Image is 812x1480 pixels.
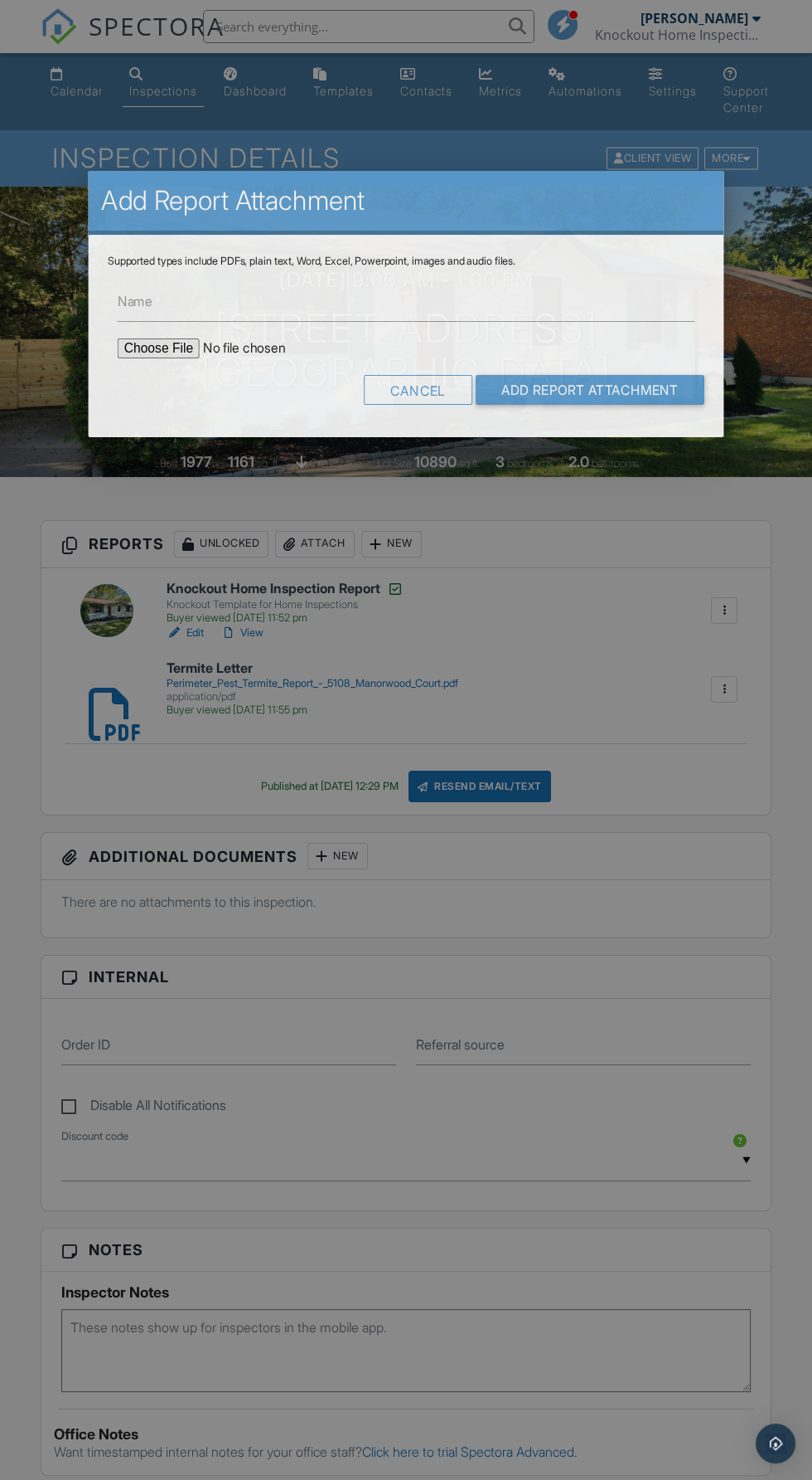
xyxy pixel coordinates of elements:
label: Name [118,292,152,310]
div: Cancel [364,375,472,405]
div: Open Intercom Messenger [756,1424,795,1463]
input: Add Report Attachment [476,375,704,405]
div: Supported types include PDFs, plain text, Word, Excel, Powerpoint, images and audio files. [108,255,704,268]
h2: Add Report Attachment [101,184,711,217]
